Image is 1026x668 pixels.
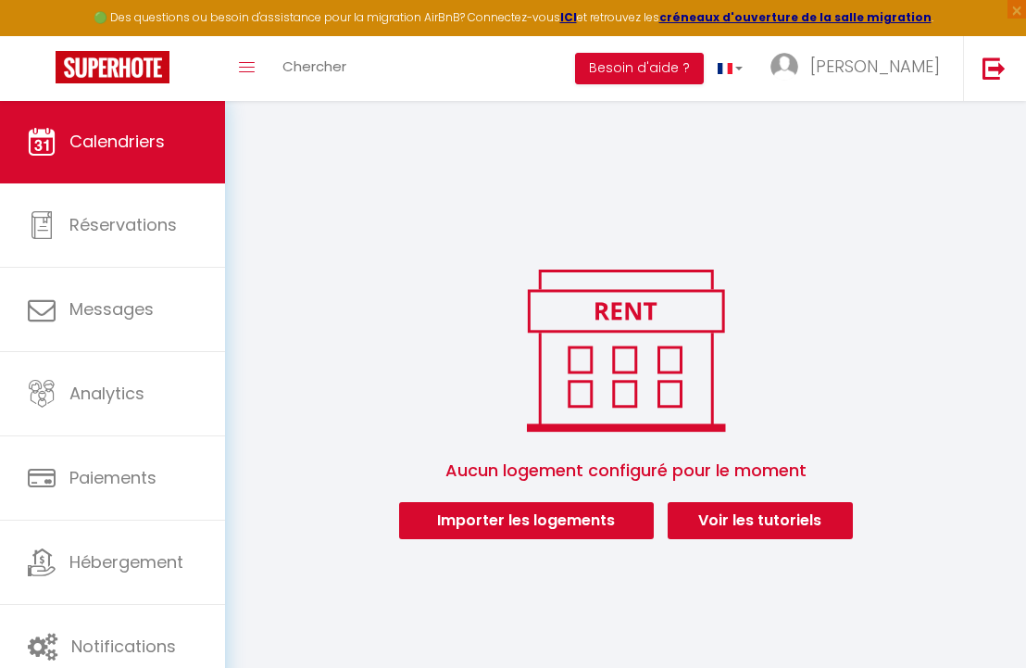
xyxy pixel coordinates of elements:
button: Besoin d'aide ? [575,53,704,84]
span: Messages [69,297,154,321]
img: logout [982,57,1006,80]
a: Chercher [269,36,360,101]
span: Chercher [282,57,346,76]
img: Super Booking [56,51,169,83]
a: ICI [560,9,577,25]
span: Aucun logement configuré pour le moment [247,439,1004,502]
img: ... [770,53,798,81]
a: ... [PERSON_NAME] [757,36,963,101]
img: rent.png [507,261,744,439]
a: Voir les tutoriels [668,502,853,539]
span: Réservations [69,213,177,236]
span: Analytics [69,382,144,405]
span: Notifications [71,635,176,658]
span: [PERSON_NAME] [810,55,940,78]
a: créneaux d'ouverture de la salle migration [659,9,932,25]
span: Paiements [69,466,156,489]
span: Hébergement [69,550,183,573]
button: Importer les logements [399,502,654,539]
span: Calendriers [69,130,165,153]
